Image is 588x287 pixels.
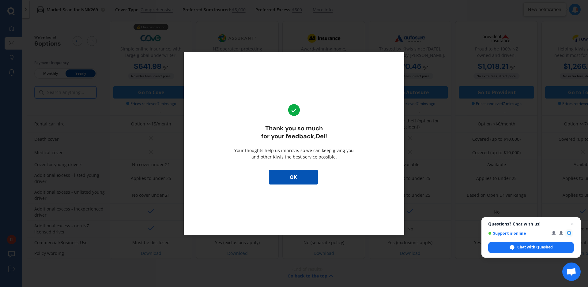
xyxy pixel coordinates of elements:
span: Support is online [488,231,547,236]
div: Open chat [562,263,581,281]
span: Questions? Chat with us! [488,222,574,226]
span: Chat with Quashed [517,244,553,250]
span: Close chat [569,220,576,228]
span: for your feedback, Del ! [261,133,327,140]
button: OK [269,170,318,184]
div: Chat with Quashed [488,242,574,253]
div: Thank you so much [261,125,327,140]
p: Your thoughts help us improve, so we can keep giving you and other Kiwis the best service possible. [233,147,355,160]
